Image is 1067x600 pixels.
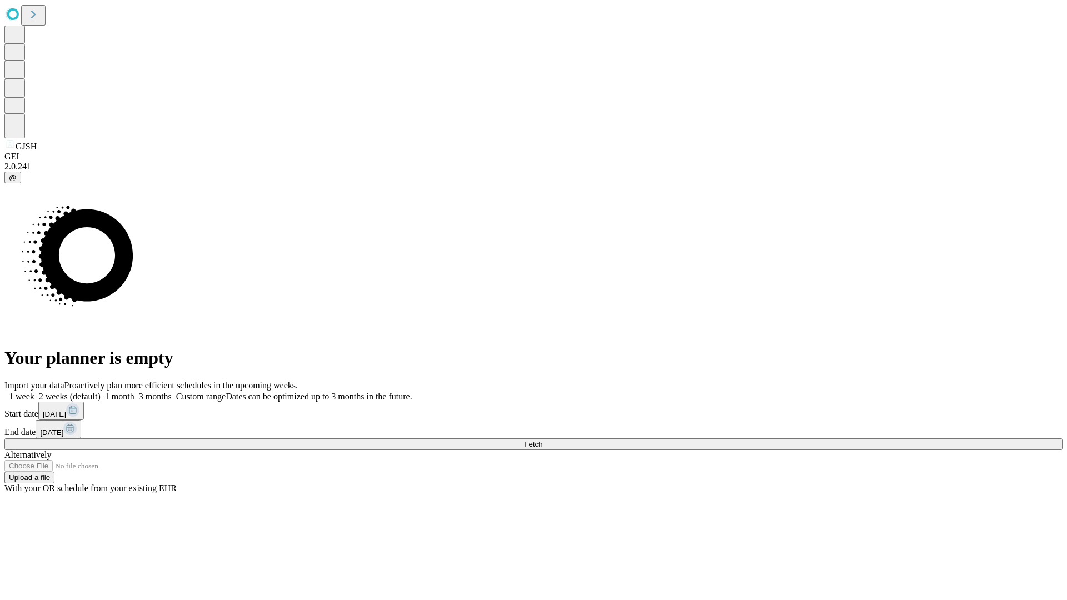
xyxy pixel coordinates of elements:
div: 2.0.241 [4,162,1063,172]
span: 1 week [9,392,34,401]
button: [DATE] [38,402,84,420]
span: Fetch [524,440,542,448]
span: 2 weeks (default) [39,392,101,401]
span: 1 month [105,392,134,401]
span: Dates can be optimized up to 3 months in the future. [226,392,412,401]
span: Proactively plan more efficient schedules in the upcoming weeks. [64,381,298,390]
div: GEI [4,152,1063,162]
span: [DATE] [40,428,63,437]
span: With your OR schedule from your existing EHR [4,483,177,493]
span: [DATE] [43,410,66,418]
span: Import your data [4,381,64,390]
div: Start date [4,402,1063,420]
div: End date [4,420,1063,438]
button: [DATE] [36,420,81,438]
button: Upload a file [4,472,54,483]
span: @ [9,173,17,182]
span: 3 months [139,392,172,401]
button: @ [4,172,21,183]
span: GJSH [16,142,37,151]
h1: Your planner is empty [4,348,1063,368]
button: Fetch [4,438,1063,450]
span: Alternatively [4,450,51,459]
span: Custom range [176,392,226,401]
